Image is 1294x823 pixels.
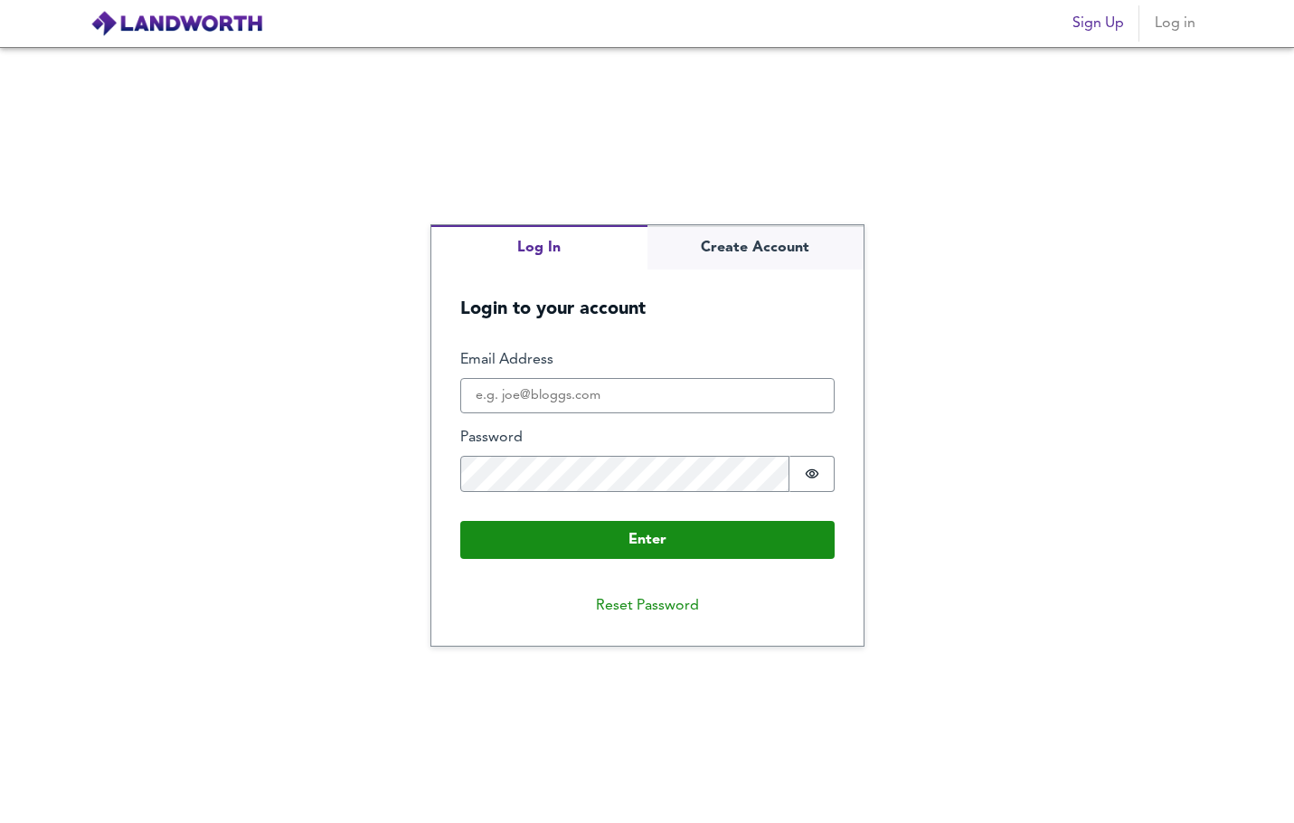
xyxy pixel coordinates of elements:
button: Reset Password [581,588,713,624]
button: Show password [789,456,835,492]
input: e.g. joe@bloggs.com [460,378,835,414]
h5: Login to your account [431,270,864,321]
span: Sign Up [1072,11,1124,36]
button: Log In [431,225,647,270]
button: Create Account [647,225,864,270]
label: Password [460,428,835,449]
button: Enter [460,521,835,559]
label: Email Address [460,350,835,371]
img: logo [90,10,263,37]
button: Sign Up [1065,5,1131,42]
button: Log in [1147,5,1204,42]
span: Log in [1154,11,1197,36]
